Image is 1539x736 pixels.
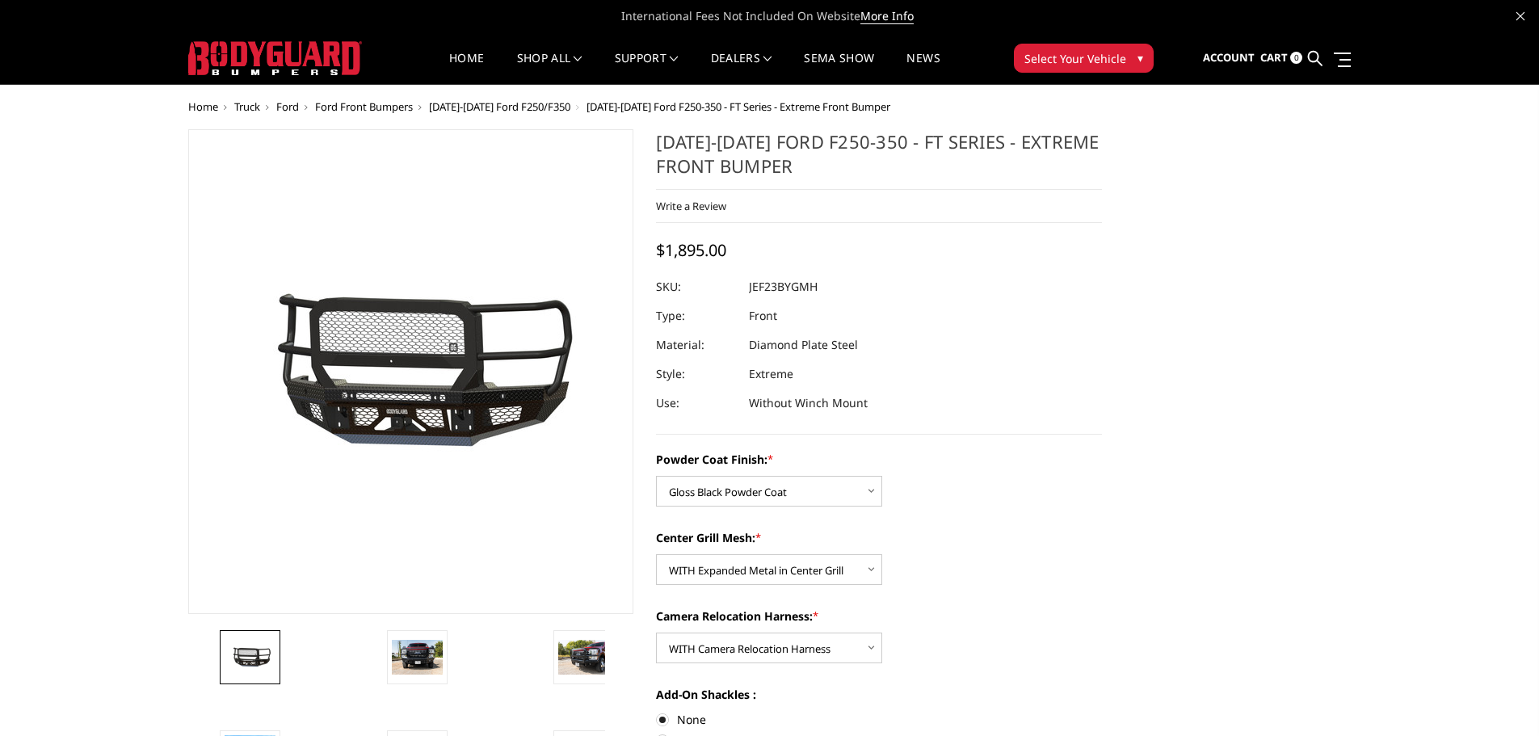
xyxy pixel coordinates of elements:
label: Add-On Shackles : [656,686,1102,703]
label: Center Grill Mesh: [656,529,1102,546]
span: 0 [1290,52,1302,64]
dt: Material: [656,330,737,360]
a: More Info [860,8,914,24]
span: Account [1203,50,1255,65]
a: Dealers [711,53,772,84]
iframe: Chat Widget [1458,658,1539,736]
img: BODYGUARD BUMPERS [188,41,362,75]
a: [DATE]-[DATE] Ford F250/F350 [429,99,570,114]
dd: Extreme [749,360,793,389]
span: Select Your Vehicle [1024,50,1126,67]
dd: JEF23BYGMH [749,272,818,301]
a: Cart 0 [1260,36,1302,80]
img: 2023-2026 Ford F250-350 - FT Series - Extreme Front Bumper [392,640,443,674]
img: 2023-2026 Ford F250-350 - FT Series - Extreme Front Bumper [225,646,275,669]
dd: Diamond Plate Steel [749,330,858,360]
a: Account [1203,36,1255,80]
dt: Style: [656,360,737,389]
a: 2023-2026 Ford F250-350 - FT Series - Extreme Front Bumper [188,129,634,614]
a: Home [188,99,218,114]
a: Ford [276,99,299,114]
dt: SKU: [656,272,737,301]
h1: [DATE]-[DATE] Ford F250-350 - FT Series - Extreme Front Bumper [656,129,1102,190]
dd: Without Winch Mount [749,389,868,418]
dt: Use: [656,389,737,418]
label: Camera Relocation Harness: [656,608,1102,625]
span: [DATE]-[DATE] Ford F250-350 - FT Series - Extreme Front Bumper [587,99,890,114]
a: SEMA Show [804,53,874,84]
a: Support [615,53,679,84]
a: Truck [234,99,260,114]
dd: Front [749,301,777,330]
label: Powder Coat Finish: [656,451,1102,468]
a: Ford Front Bumpers [315,99,413,114]
span: $1,895.00 [656,239,726,261]
span: ▾ [1137,49,1143,66]
a: Write a Review [656,199,726,213]
button: Select Your Vehicle [1014,44,1154,73]
dt: Type: [656,301,737,330]
a: Home [449,53,484,84]
label: None [656,711,1102,728]
a: shop all [517,53,582,84]
img: 2023-2026 Ford F250-350 - FT Series - Extreme Front Bumper [558,640,609,674]
span: Cart [1260,50,1288,65]
a: News [906,53,940,84]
